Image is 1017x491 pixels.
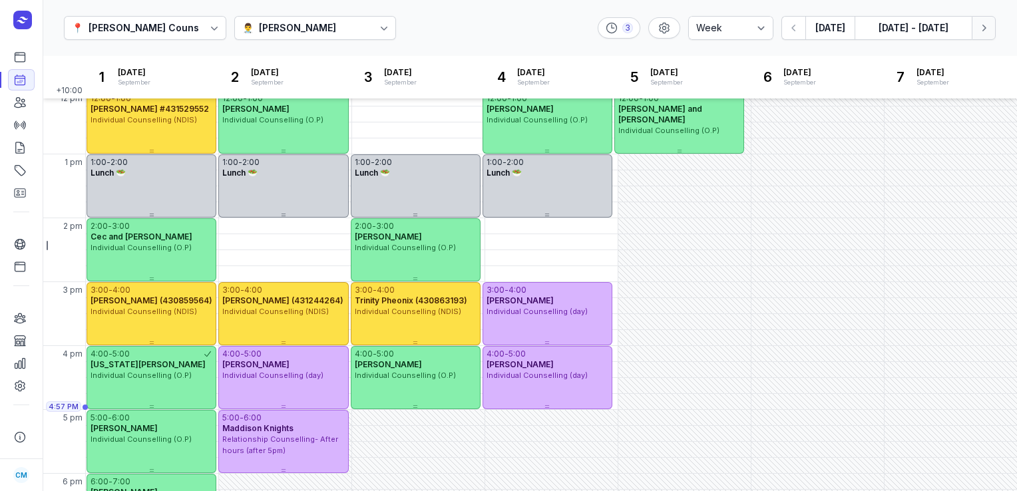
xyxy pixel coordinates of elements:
div: 6:00 [91,476,108,487]
span: [PERSON_NAME] #431529552 [91,104,209,114]
div: 2:00 [355,221,372,232]
div: 2:00 [507,157,524,168]
div: - [108,221,112,232]
div: 👨‍⚕️ [242,20,254,36]
div: 4:00 [244,285,262,295]
div: - [108,349,112,359]
div: 1:00 [115,93,131,104]
div: 1:00 [355,157,371,168]
div: - [505,285,508,295]
span: Cec and [PERSON_NAME] [91,232,192,242]
div: - [372,221,376,232]
span: [DATE] [384,67,417,78]
div: 3:00 [487,285,505,295]
span: [US_STATE][PERSON_NAME] [91,359,206,369]
div: 5:00 [222,412,240,423]
span: Individual Counselling (NDIS) [91,307,197,316]
span: [DATE] [783,67,816,78]
div: 6:00 [244,412,262,423]
div: September [916,78,949,87]
div: [PERSON_NAME] [259,20,336,36]
div: - [108,285,112,295]
div: - [373,349,377,359]
div: 2:00 [375,157,392,168]
span: Individual Counselling (O.P) [91,434,192,444]
span: Individual Counselling (O.P) [487,115,588,124]
div: 4:00 [112,285,130,295]
span: [DATE] [650,67,683,78]
span: [PERSON_NAME] [487,295,554,305]
div: - [106,157,110,168]
div: 2:00 [91,221,108,232]
span: [DATE] [916,67,949,78]
div: September [251,78,284,87]
div: 3:00 [355,285,373,295]
span: [PERSON_NAME] (431244264) [222,295,343,305]
div: September [650,78,683,87]
div: 5:00 [377,349,394,359]
div: 4:00 [508,285,526,295]
div: - [373,285,377,295]
span: [PERSON_NAME] [487,359,554,369]
div: 1:00 [91,157,106,168]
div: - [111,93,115,104]
span: [PERSON_NAME] [91,423,158,433]
span: 2 pm [63,221,83,232]
span: [PERSON_NAME] [222,359,290,369]
div: 12:00 [618,93,639,104]
div: - [240,412,244,423]
span: Individual Counselling (day) [487,307,588,316]
div: - [108,476,112,487]
div: 12:00 [222,93,243,104]
div: - [371,157,375,168]
span: Lunch 🥗 [355,168,390,178]
span: Individual Counselling (day) [487,371,588,380]
div: 5:00 [244,349,262,359]
span: Individual Counselling (day) [222,371,323,380]
div: 4:00 [377,285,395,295]
div: 1:00 [222,157,238,168]
span: [DATE] [251,67,284,78]
span: Individual Counselling (O.P) [618,126,719,135]
div: 3:00 [91,285,108,295]
span: 5 pm [63,412,83,423]
span: [PERSON_NAME] [487,104,554,114]
div: - [238,157,242,168]
div: 1 [91,67,112,88]
span: Maddison Knights [222,423,294,433]
div: 3:00 [376,221,394,232]
div: 1:00 [643,93,659,104]
div: - [639,93,643,104]
div: 5:00 [91,412,108,423]
div: 5:00 [508,349,526,359]
div: 5 [624,67,645,88]
div: September [118,78,150,87]
span: Individual Counselling (O.P) [355,243,456,252]
div: 1:00 [511,93,527,104]
div: 7:00 [112,476,130,487]
span: Individual Counselling (O.P) [222,115,323,124]
div: 2:00 [110,157,128,168]
span: Individual Counselling (O.P) [91,371,192,380]
div: 4 [491,67,512,88]
span: 3 pm [63,285,83,295]
div: 3:00 [112,221,130,232]
div: 4:00 [222,349,240,359]
span: [PERSON_NAME] [355,359,422,369]
div: - [505,349,508,359]
div: 12:00 [91,93,111,104]
button: [DATE] - [DATE] [855,16,972,40]
div: - [108,412,112,423]
div: 2:00 [242,157,260,168]
div: September [783,78,816,87]
div: - [503,157,507,168]
div: - [240,285,244,295]
span: 6 pm [63,476,83,487]
span: Relationship Counselling- After hours (after 5pm) [222,434,338,455]
div: September [384,78,417,87]
div: 5:00 [112,349,130,359]
div: 7 [890,67,911,88]
div: 1:00 [487,157,503,168]
span: [DATE] [118,67,150,78]
div: 2 [224,67,246,88]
